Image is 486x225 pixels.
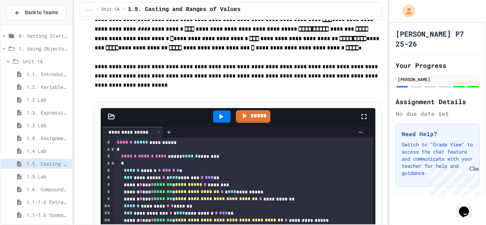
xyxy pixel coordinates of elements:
span: ... [86,7,94,12]
p: Switch to "Grade View" to access the chat feature and communicate with your teacher for help and ... [402,141,474,177]
h2: Assignment Details [396,97,480,107]
h2: Your Progress [396,60,480,70]
div: My Account [395,3,417,19]
span: / [122,7,125,12]
h1: [PERSON_NAME] P7 25-26 [396,29,480,49]
span: 1.4 Lab [26,147,69,155]
h3: Need Help? [402,130,474,138]
span: 1.2 Lab [26,96,69,103]
span: 1.1-1.6 Summary [26,211,69,219]
span: 1.1. Introduction to Algorithms, Programming, and Compilers [26,70,69,78]
iframe: chat widget [456,197,479,218]
span: 1.6. Compound Assignment Operators [26,186,69,193]
span: 1.5 Lab [26,173,69,180]
span: 0: Getting Started [19,32,69,39]
span: 1.5. Casting and Ranges of Values [128,5,241,14]
div: Chat with us now!Close [3,3,49,45]
span: 1. Using Objects and Methods [19,45,69,52]
span: Back to Teams [25,9,58,16]
span: Unit 1A [102,7,120,12]
span: 1.5. Casting and Ranges of Values [26,160,69,167]
button: Back to Teams [6,5,66,20]
div: No due date set [396,109,480,118]
span: 1.1-1.6 Extra Coding Practice [26,198,69,206]
div: [PERSON_NAME] [398,76,477,82]
iframe: chat widget [427,166,479,196]
span: Unit 1A [23,58,69,65]
span: 1.4. Assignment and Input [26,134,69,142]
span: 1.3 Lab [26,122,69,129]
span: 1.2. Variables and Data Types [26,83,69,91]
span: 1.3. Expressions and Output [New] [26,109,69,116]
span: / [96,7,99,12]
